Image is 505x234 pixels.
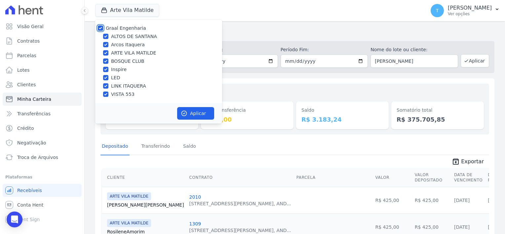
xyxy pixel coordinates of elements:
span: ARTE VILA MATILDE [107,219,151,227]
label: Inspire [111,66,127,73]
label: BOSQUE CLUB [111,58,144,65]
div: Plataformas [5,173,79,181]
td: R$ 425,00 [372,187,412,214]
label: LINK ITAQUERA [111,83,146,90]
th: Valor [372,168,412,187]
a: [PERSON_NAME][PERSON_NAME] [107,202,184,208]
label: Nome do lote ou cliente: [370,46,458,53]
span: Transferências [17,110,51,117]
a: 2010 [189,194,201,200]
a: Contratos [3,34,82,48]
span: Contratos [17,38,40,44]
a: Visão Geral [3,20,82,33]
span: Parcelas [17,52,36,59]
a: [DATE] [454,198,470,203]
th: Cliente [102,168,187,187]
span: Minha Carteira [17,96,51,102]
label: ARTE VILA MATILDE [111,50,156,57]
label: Graal Engenharia [106,25,146,31]
label: Período Inicío: [190,46,278,53]
dt: Em transferência [206,107,288,114]
span: ARTE VILA MATILDE [107,192,151,200]
p: Ver opções [448,11,492,17]
label: VISTA 553 [111,91,135,98]
a: Parcelas [3,49,82,62]
span: Exportar [461,158,484,166]
div: [STREET_ADDRESS][PERSON_NAME], AND... [189,200,291,207]
td: R$ 425,00 [412,187,451,214]
dd: R$ 0,00 [206,115,288,124]
button: Aplicar [461,54,489,67]
a: 1309 [189,221,201,226]
a: Recebíveis [3,184,82,197]
p: [PERSON_NAME] [448,5,492,11]
span: Visão Geral [17,23,44,30]
a: Crédito [3,122,82,135]
a: Negativação [3,136,82,149]
th: Data de Vencimento [451,168,485,187]
th: Valor Depositado [412,168,451,187]
a: Depositado [100,138,130,155]
button: Aplicar [177,107,214,120]
a: Transferindo [140,138,172,155]
a: Conta Hent [3,198,82,212]
dd: R$ 375.705,85 [397,115,479,124]
dd: R$ 3.183,24 [301,115,383,124]
div: [STREET_ADDRESS][PERSON_NAME], AND... [189,227,291,234]
dt: Somatório total [397,107,479,114]
a: Minha Carteira [3,93,82,106]
th: Contrato [187,168,294,187]
span: Negativação [17,139,46,146]
dt: Saldo [301,107,383,114]
a: [DATE] [488,198,503,203]
label: LED [111,74,120,81]
a: [DATE] [488,224,503,230]
a: Lotes [3,63,82,77]
a: Clientes [3,78,82,91]
a: Transferências [3,107,82,120]
th: Parcela [294,168,373,187]
div: Open Intercom Messenger [7,212,22,227]
span: Clientes [17,81,36,88]
span: Troca de Arquivos [17,154,58,161]
span: Conta Hent [17,202,43,208]
a: Saldo [182,138,197,155]
span: T [436,8,439,13]
a: Troca de Arquivos [3,151,82,164]
span: Crédito [17,125,34,132]
span: Recebíveis [17,187,42,194]
a: [DATE] [454,224,470,230]
label: ALTOS DE SANTANA [111,33,157,40]
label: Período Fim: [281,46,368,53]
button: T [PERSON_NAME] Ver opções [425,1,505,20]
a: unarchive Exportar [447,158,489,167]
i: unarchive [452,158,460,166]
label: Arcos Itaquera [111,41,145,48]
span: Lotes [17,67,30,73]
button: Arte Vila Matilde [95,4,159,17]
h2: Minha Carteira [95,26,494,38]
